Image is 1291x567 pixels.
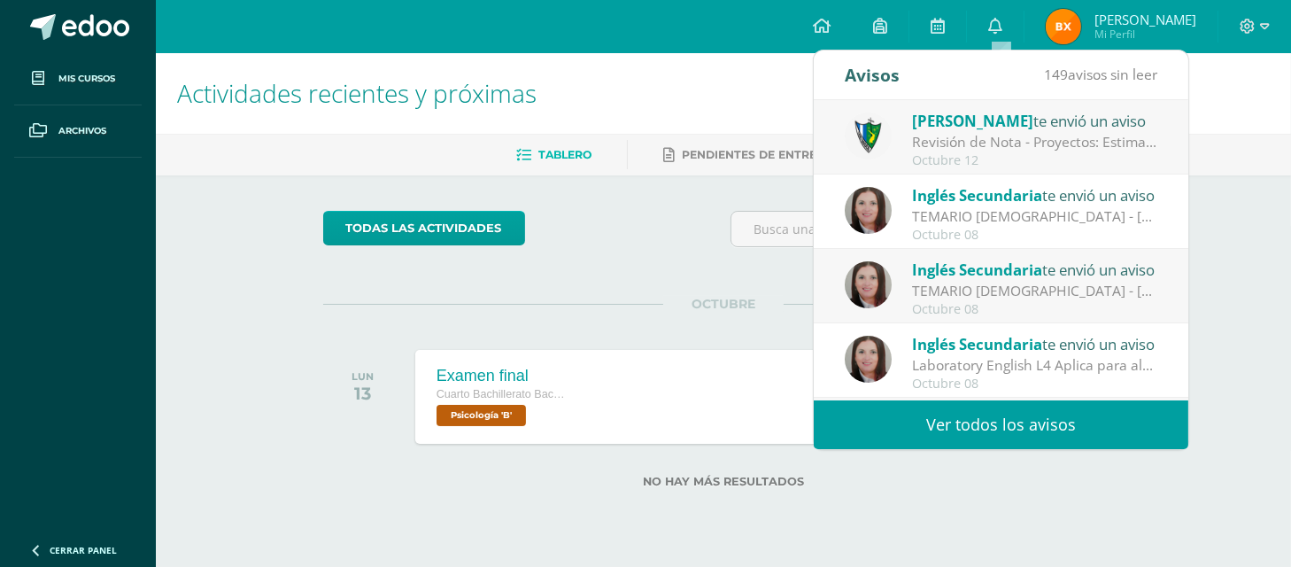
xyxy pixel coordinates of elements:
[323,475,1125,488] label: No hay más resultados
[912,109,1158,132] div: te envió un aviso
[912,258,1158,281] div: te envió un aviso
[663,296,784,312] span: OCTUBRE
[912,260,1042,280] span: Inglés Secundaria
[912,332,1158,355] div: te envió un aviso
[814,400,1188,449] a: Ver todos los avisos
[50,544,117,556] span: Cerrar panel
[516,141,591,169] a: Tablero
[912,206,1158,227] div: TEMARIO INGLÉS - KRISSETE RIVAS: Buenas tardes estimados estudiantes, Estoy enviando nuevamente e...
[912,111,1033,131] span: [PERSON_NAME]
[912,377,1158,392] div: Octubre 08
[912,355,1158,376] div: Laboratory English L4 Aplica para alumnos de profe Rudy : Elaborar este laboratorio usando la pla...
[912,281,1158,301] div: TEMARIO INGLÉS - KRISSETE RIVAS: Buenas tardes estimados estudiantes, Estoy enviando nuevamente e...
[437,367,569,385] div: Examen final
[731,212,1124,246] input: Busca una actividad próxima aquí...
[845,187,892,234] img: 8af0450cf43d44e38c4a1497329761f3.png
[538,148,591,161] span: Tablero
[1094,11,1196,28] span: [PERSON_NAME]
[437,405,526,426] span: Psicología 'B'
[845,113,892,159] img: 9f174a157161b4ddbe12118a61fed988.png
[912,183,1158,206] div: te envió un aviso
[845,50,900,99] div: Avisos
[912,302,1158,317] div: Octubre 08
[912,132,1158,152] div: Revisión de Nota - Proyectos: Estimados estudiantes, es un gusto saludarlos. Por este medio se co...
[1044,65,1068,84] span: 149
[1044,65,1157,84] span: avisos sin leer
[437,388,569,400] span: Cuarto Bachillerato Bachillerato en CCLL con Orientación en Diseño Gráfico
[323,211,525,245] a: todas las Actividades
[912,153,1158,168] div: Octubre 12
[912,228,1158,243] div: Octubre 08
[663,141,833,169] a: Pendientes de entrega
[14,53,142,105] a: Mis cursos
[1094,27,1196,42] span: Mi Perfil
[58,72,115,86] span: Mis cursos
[14,105,142,158] a: Archivos
[177,76,537,110] span: Actividades recientes y próximas
[352,383,374,404] div: 13
[912,334,1042,354] span: Inglés Secundaria
[845,261,892,308] img: 8af0450cf43d44e38c4a1497329761f3.png
[912,185,1042,206] span: Inglés Secundaria
[1046,9,1081,44] img: 1e9ea2312da8f31247f4faf874a4fe1a.png
[352,370,374,383] div: LUN
[682,148,833,161] span: Pendientes de entrega
[58,124,106,138] span: Archivos
[845,336,892,383] img: 8af0450cf43d44e38c4a1497329761f3.png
